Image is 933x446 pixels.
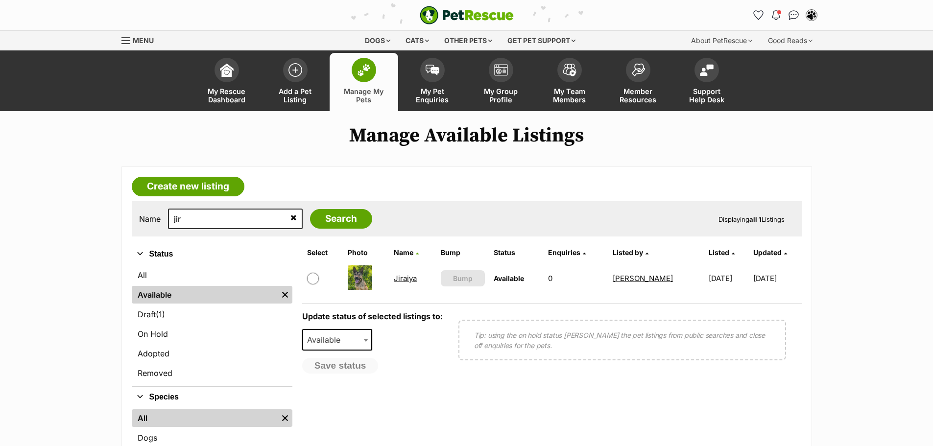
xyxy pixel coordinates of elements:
[420,6,514,24] img: logo-e224e6f780fb5917bec1dbf3a21bbac754714ae5b6737aabdf751b685950b380.svg
[394,248,413,257] span: Name
[768,7,784,23] button: Notifications
[437,245,489,260] th: Bump
[310,209,372,229] input: Search
[132,391,292,403] button: Species
[437,31,499,50] div: Other pets
[631,63,645,76] img: member-resources-icon-8e73f808a243e03378d46382f2149f9095a855e16c252ad45f914b54edf8863c.svg
[441,270,485,286] button: Bump
[394,274,417,283] a: Jiraiya
[132,177,244,196] a: Create new listing
[273,87,317,104] span: Add a Pet Listing
[394,248,419,257] a: Name
[132,264,292,386] div: Status
[705,261,752,295] td: [DATE]
[357,64,371,76] img: manage-my-pets-icon-02211641906a0b7f246fdf0571729dbe1e7629f14944591b6c1af311fb30b64b.svg
[121,31,161,48] a: Menu
[132,364,292,382] a: Removed
[548,248,580,257] span: translation missing: en.admin.listings.index.attributes.enquiries
[548,87,592,104] span: My Team Members
[772,10,780,20] img: notifications-46538b983faf8c2785f20acdc204bb7945ddae34d4c08c2a6579f10ce5e182be.svg
[613,248,643,257] span: Listed by
[479,87,523,104] span: My Group Profile
[604,53,672,111] a: Member Resources
[192,53,261,111] a: My Rescue Dashboard
[358,31,397,50] div: Dogs
[789,10,799,20] img: chat-41dd97257d64d25036548639549fe6c8038ab92f7586957e7f3b1b290dea8141.svg
[278,409,292,427] a: Remove filter
[303,245,343,260] th: Select
[613,248,648,257] a: Listed by
[672,53,741,111] a: Support Help Desk
[718,215,785,223] span: Displaying Listings
[220,63,234,77] img: dashboard-icon-eb2f2d2d3e046f16d808141f083e7271f6b2e854fb5c12c21221c1fb7104beca.svg
[302,329,373,351] span: Available
[709,248,735,257] a: Listed
[205,87,249,104] span: My Rescue Dashboard
[302,311,443,321] label: Update status of selected listings to:
[700,64,714,76] img: help-desk-icon-fdf02630f3aa405de69fd3d07c3f3aa587a6932b1a1747fa1d2bba05be0121f9.svg
[420,6,514,24] a: PetRescue
[132,305,292,323] a: Draft
[467,53,535,111] a: My Group Profile
[302,358,379,374] button: Save status
[426,65,439,75] img: pet-enquiries-icon-7e3ad2cf08bfb03b45e93fb7055b45f3efa6380592205ae92323e6603595dc1f.svg
[753,248,782,257] span: Updated
[751,7,819,23] ul: Account quick links
[753,261,801,295] td: [DATE]
[804,7,819,23] button: My account
[474,330,770,351] p: Tip: using the on hold status [PERSON_NAME] the pet listings from public searches and close off e...
[563,64,576,76] img: team-members-icon-5396bd8760b3fe7c0b43da4ab00e1e3bb1a5d9ba89233759b79545d2d3fc5d0d.svg
[261,53,330,111] a: Add a Pet Listing
[303,333,350,347] span: Available
[344,245,389,260] th: Photo
[786,7,802,23] a: Conversations
[709,248,729,257] span: Listed
[342,87,386,104] span: Manage My Pets
[132,409,278,427] a: All
[544,261,608,295] td: 0
[494,274,524,282] span: Available
[684,31,759,50] div: About PetRescue
[399,31,436,50] div: Cats
[535,53,604,111] a: My Team Members
[132,345,292,362] a: Adopted
[548,248,586,257] a: Enquiries
[410,87,455,104] span: My Pet Enquiries
[685,87,729,104] span: Support Help Desk
[494,64,508,76] img: group-profile-icon-3fa3cf56718a62981997c0bc7e787c4b2cf8bcc04b72c1350f741eb67cf2f40e.svg
[751,7,766,23] a: Favourites
[490,245,543,260] th: Status
[132,325,292,343] a: On Hold
[288,63,302,77] img: add-pet-listing-icon-0afa8454b4691262ce3f59096e99ab1cd57d4a30225e0717b998d2c9b9846f56.svg
[807,10,816,20] img: Lynda Smith profile pic
[132,248,292,260] button: Status
[398,53,467,111] a: My Pet Enquiries
[616,87,660,104] span: Member Resources
[133,36,154,45] span: Menu
[139,214,161,223] label: Name
[156,308,165,320] span: (1)
[761,31,819,50] div: Good Reads
[501,31,582,50] div: Get pet support
[749,215,762,223] strong: all 1
[132,266,292,284] a: All
[330,53,398,111] a: Manage My Pets
[132,286,278,304] a: Available
[613,274,673,283] a: [PERSON_NAME]
[453,273,473,283] span: Bump
[753,248,787,257] a: Updated
[278,286,292,304] a: Remove filter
